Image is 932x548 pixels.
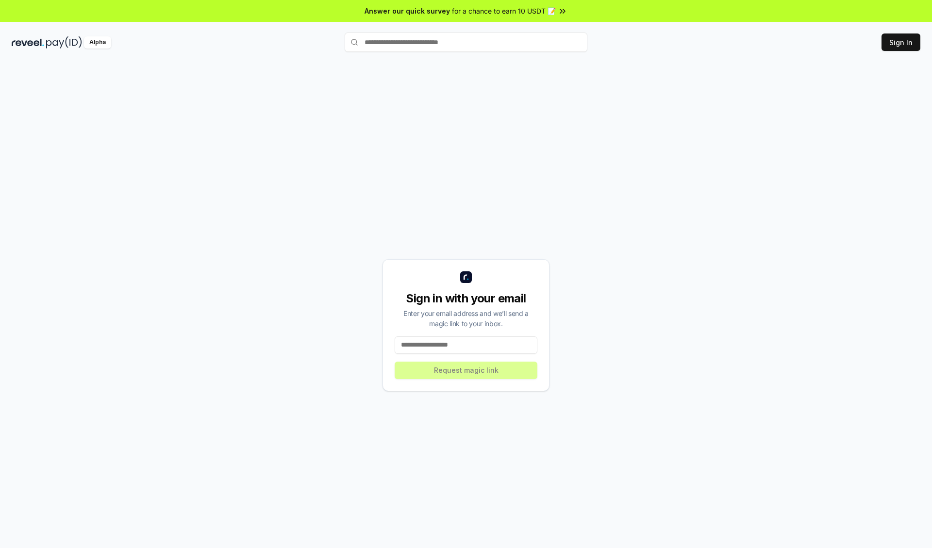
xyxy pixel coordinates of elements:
span: Answer our quick survey [365,6,450,16]
div: Sign in with your email [395,291,537,306]
div: Enter your email address and we’ll send a magic link to your inbox. [395,308,537,329]
span: for a chance to earn 10 USDT 📝 [452,6,556,16]
img: pay_id [46,36,82,49]
div: Alpha [84,36,111,49]
img: logo_small [460,271,472,283]
button: Sign In [882,33,920,51]
img: reveel_dark [12,36,44,49]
